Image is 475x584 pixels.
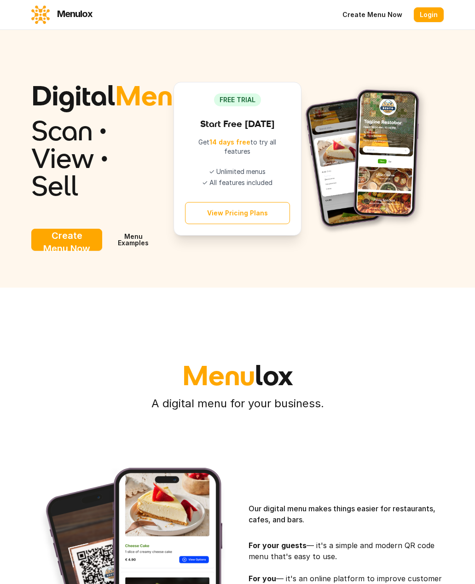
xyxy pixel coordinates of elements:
li: ✓ All features included [185,178,290,187]
h3: Start Free [DATE] [185,117,290,130]
p: Our digital menu makes things easier for restaurants, cafes, and bars. [249,503,444,525]
h2: lox [182,361,293,389]
p: Get to try all features [185,138,290,156]
span: 14 days free [209,138,250,146]
a: Menulox [31,6,93,24]
b: For you [249,574,276,583]
b: For your guests [249,541,307,550]
span: Menu [115,77,188,113]
button: Create Menu Now [31,229,102,251]
img: banner image [301,83,429,235]
span: Menu [182,357,255,393]
li: ✓ Unlimited menus [185,167,290,176]
img: logo [31,6,50,24]
button: View Pricing Plans [185,202,290,224]
a: Menu Examples [108,229,159,251]
div: FREE TRIAL [214,93,261,106]
a: Login [414,7,444,22]
h1: Digital [31,81,159,109]
p: A digital menu for your business. [151,396,324,411]
a: Create Menu Now [336,7,408,22]
li: — it's a simple and modern QR code menu that's easy to use. [249,540,444,562]
h2: Scan • View • Sell [31,116,159,199]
